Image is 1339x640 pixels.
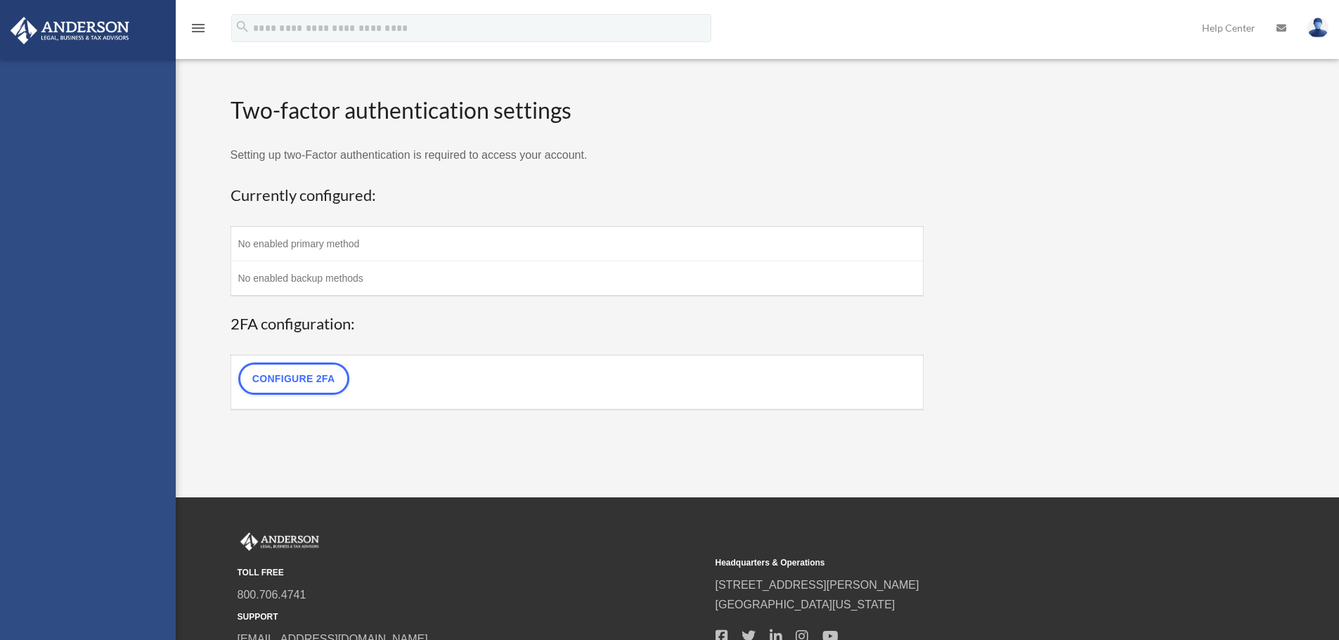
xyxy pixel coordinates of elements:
[716,556,1184,570] small: Headquarters & Operations
[238,610,706,625] small: SUPPORT
[1307,18,1328,38] img: User Pic
[238,533,322,551] img: Anderson Advisors Platinum Portal
[238,363,349,395] a: Configure 2FA
[190,25,207,37] a: menu
[716,599,895,610] a: [GEOGRAPHIC_DATA][US_STATE]
[231,261,924,296] td: No enabled backup methods
[6,17,134,44] img: Anderson Advisors Platinum Portal
[190,20,207,37] i: menu
[238,589,306,601] a: 800.706.4741
[231,313,924,335] h3: 2FA configuration:
[231,145,924,165] p: Setting up two-Factor authentication is required to access your account.
[238,566,706,580] small: TOLL FREE
[235,19,250,34] i: search
[231,95,924,126] h2: Two-factor authentication settings
[231,185,924,207] h3: Currently configured:
[716,579,919,591] a: [STREET_ADDRESS][PERSON_NAME]
[231,227,924,261] td: No enabled primary method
